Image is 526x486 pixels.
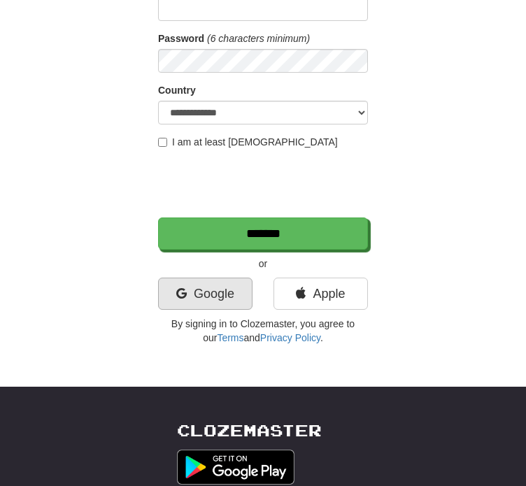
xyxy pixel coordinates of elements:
[273,278,368,310] a: Apple
[177,450,294,485] img: Get it on Google Play
[158,83,196,97] label: Country
[158,257,368,271] p: or
[158,317,368,345] p: By signing in to Clozemaster, you agree to our and .
[158,156,371,210] iframe: reCAPTCHA
[158,31,204,45] label: Password
[158,135,338,149] label: I am at least [DEMOGRAPHIC_DATA]
[158,278,253,310] a: Google
[158,138,167,147] input: I am at least [DEMOGRAPHIC_DATA]
[217,332,243,343] a: Terms
[260,332,320,343] a: Privacy Policy
[177,422,322,439] a: Clozemaster
[207,33,310,44] em: (6 characters minimum)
